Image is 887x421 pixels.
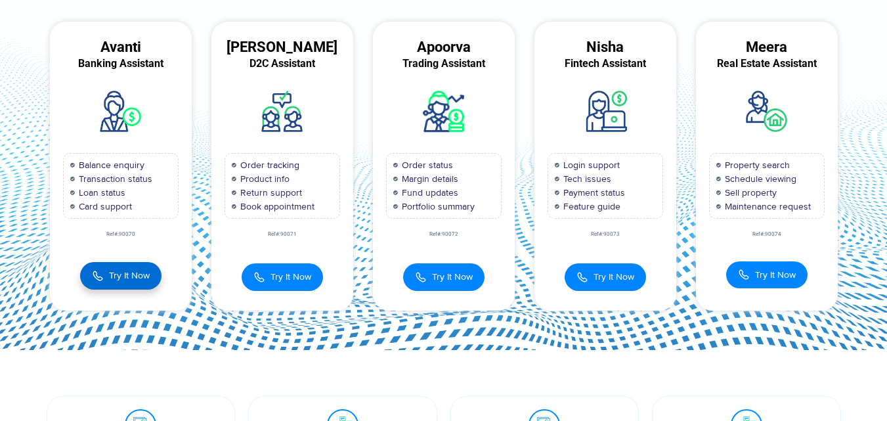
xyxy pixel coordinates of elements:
[211,41,353,53] div: [PERSON_NAME]
[696,41,838,53] div: Meera
[576,270,588,284] img: Call Icon
[50,58,192,70] div: Banking Assistant
[399,158,453,172] span: Order status
[565,263,646,291] button: Try It Now
[726,261,808,288] button: Try It Now
[253,270,265,284] img: Call Icon
[50,232,192,237] div: Ref#:90070
[373,58,515,70] div: Trading Assistant
[237,172,290,186] span: Product info
[237,158,299,172] span: Order tracking
[242,263,323,291] button: Try It Now
[76,186,125,200] span: Loan status
[76,158,144,172] span: Balance enquiry
[534,41,676,53] div: Nisha
[534,232,676,237] div: Ref#:90073
[560,172,611,186] span: Tech issues
[92,269,104,283] img: Call Icon
[560,200,620,213] span: Feature guide
[696,58,838,70] div: Real Estate Assistant
[270,270,311,284] span: Try It Now
[594,270,634,284] span: Try It Now
[237,186,302,200] span: Return support
[415,270,427,284] img: Call Icon
[738,269,750,280] img: Call Icon
[432,270,473,284] span: Try It Now
[560,186,625,200] span: Payment status
[722,158,790,172] span: Property search
[399,200,475,213] span: Portfolio summary
[76,200,132,213] span: Card support
[755,268,796,282] span: Try It Now
[722,186,777,200] span: Sell property
[399,172,458,186] span: Margin details
[211,58,353,70] div: D2C Assistant
[211,232,353,237] div: Ref#:90071
[696,232,838,237] div: Ref#:90074
[403,263,485,291] button: Try It Now
[76,172,152,186] span: Transaction status
[109,269,150,282] span: Try It Now
[373,41,515,53] div: Apoorva
[534,58,676,70] div: Fintech Assistant
[50,41,192,53] div: Avanti
[373,232,515,237] div: Ref#:90072
[560,158,620,172] span: Login support
[399,186,458,200] span: Fund updates
[722,172,796,186] span: Schedule viewing
[722,200,811,213] span: Maintenance request
[80,262,162,290] button: Try It Now
[237,200,314,213] span: Book appointment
